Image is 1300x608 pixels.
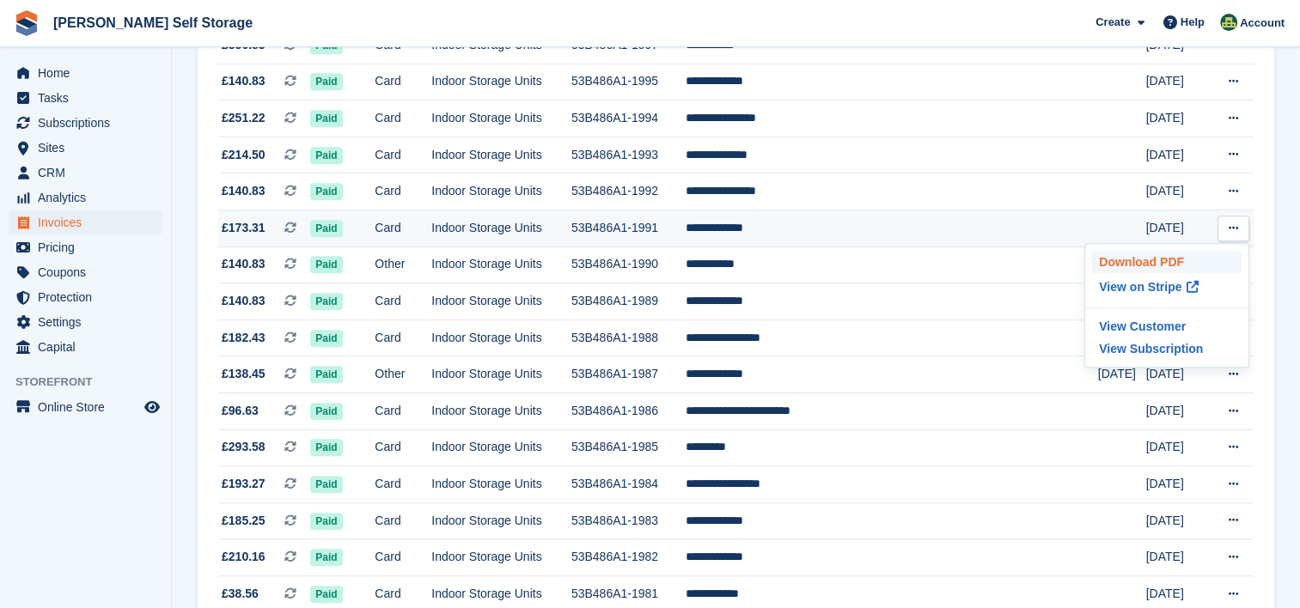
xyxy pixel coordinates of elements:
a: Preview store [142,397,162,417]
a: menu [9,111,162,135]
td: [DATE] [1146,137,1208,173]
span: Paid [310,549,342,566]
span: £210.16 [222,548,265,566]
td: Card [375,466,431,503]
span: Capital [38,335,141,359]
a: menu [9,395,162,419]
td: 53B486A1-1989 [571,283,686,320]
td: Card [375,319,431,356]
span: £251.22 [222,109,265,127]
span: Analytics [38,185,141,210]
span: Paid [310,403,342,420]
span: Protection [38,285,141,309]
span: Pricing [38,235,141,259]
td: [DATE] [1146,356,1208,393]
span: £185.25 [222,512,265,530]
span: Create [1096,14,1130,31]
a: menu [9,161,162,185]
td: Indoor Storage Units [431,356,571,393]
td: 53B486A1-1988 [571,319,686,356]
td: [DATE] [1146,173,1208,210]
span: Paid [310,439,342,456]
span: Sites [38,136,141,160]
td: Card [375,210,431,246]
span: Settings [38,310,141,334]
span: Paid [310,476,342,493]
td: 53B486A1-1995 [571,64,686,100]
td: 53B486A1-1986 [571,392,686,429]
td: Indoor Storage Units [431,100,571,137]
td: Card [375,283,431,320]
span: £140.83 [222,292,265,310]
span: Coupons [38,260,141,284]
a: menu [9,235,162,259]
span: Paid [310,110,342,127]
a: menu [9,285,162,309]
a: [PERSON_NAME] Self Storage [46,9,259,37]
a: menu [9,335,162,359]
span: £38.56 [222,585,259,603]
span: Paid [310,73,342,90]
a: View Subscription [1092,337,1242,360]
td: [DATE] [1146,210,1208,246]
td: Other [375,246,431,283]
td: 53B486A1-1984 [571,466,686,503]
span: Subscriptions [38,111,141,135]
td: Card [375,539,431,576]
td: 53B486A1-1994 [571,100,686,137]
a: menu [9,210,162,234]
td: [DATE] [1146,539,1208,576]
td: Indoor Storage Units [431,137,571,173]
a: menu [9,260,162,284]
a: View on Stripe [1092,273,1242,301]
a: Download PDF [1092,251,1242,273]
td: 53B486A1-1992 [571,173,686,210]
span: Storefront [15,374,171,391]
span: £140.83 [222,255,265,273]
td: Card [375,502,431,539]
td: Indoor Storage Units [431,173,571,210]
td: 53B486A1-1982 [571,539,686,576]
td: Indoor Storage Units [431,466,571,503]
td: Other [375,356,431,393]
span: Invoices [38,210,141,234]
span: Home [38,61,141,85]
a: View Customer [1092,315,1242,337]
td: 53B486A1-1987 [571,356,686,393]
td: 53B486A1-1991 [571,210,686,246]
img: stora-icon-8386f47178a22dfd0bd8f6a31ec36ba5ce8667c1dd55bd0f319d3a0aa187defe.svg [14,10,40,36]
span: £140.83 [222,182,265,200]
td: Indoor Storage Units [431,283,571,320]
span: £193.27 [222,475,265,493]
td: Indoor Storage Units [431,210,571,246]
span: Paid [310,147,342,164]
img: Julie Williams [1220,14,1237,31]
a: menu [9,86,162,110]
td: Card [375,392,431,429]
span: Paid [310,330,342,347]
td: [DATE] [1146,64,1208,100]
span: Paid [310,513,342,530]
td: Indoor Storage Units [431,64,571,100]
span: Paid [310,586,342,603]
a: menu [9,136,162,160]
td: Card [375,100,431,137]
td: Card [375,429,431,466]
span: Paid [310,220,342,237]
td: Indoor Storage Units [431,502,571,539]
td: 53B486A1-1993 [571,137,686,173]
td: Indoor Storage Units [431,539,571,576]
td: [DATE] [1146,392,1208,429]
span: Paid [310,293,342,310]
a: menu [9,185,162,210]
td: [DATE] [1146,466,1208,503]
td: 53B486A1-1983 [571,502,686,539]
span: CRM [38,161,141,185]
span: £293.58 [222,438,265,456]
td: Indoor Storage Units [431,246,571,283]
span: £138.45 [222,365,265,383]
